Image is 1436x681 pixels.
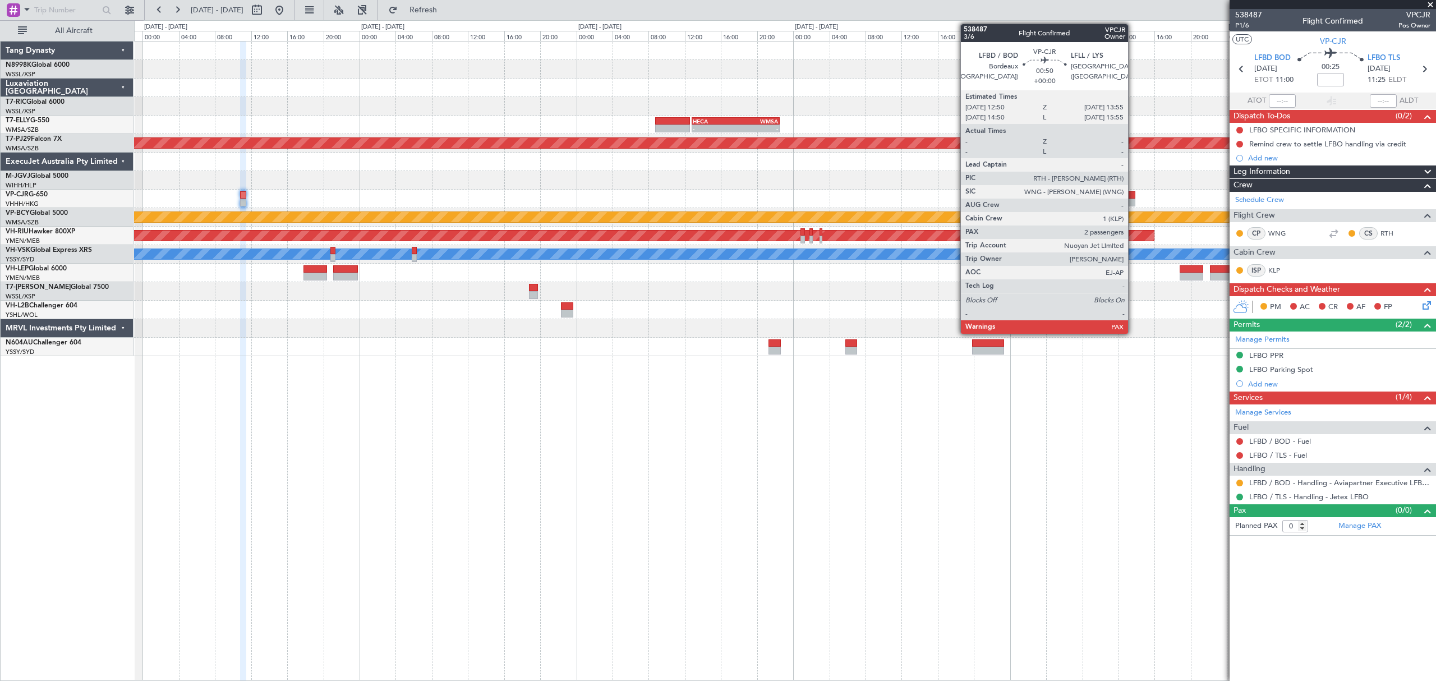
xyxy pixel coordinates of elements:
[693,118,735,125] div: HECA
[1234,319,1260,332] span: Permits
[1232,34,1252,44] button: UTC
[1235,195,1284,206] a: Schedule Crew
[6,210,30,217] span: VP-BCY
[1234,165,1290,178] span: Leg Information
[1396,504,1412,516] span: (0/0)
[1368,53,1400,64] span: LFBO TLS
[1269,94,1296,108] input: --:--
[577,31,613,41] div: 00:00
[1249,450,1307,460] a: LFBO / TLS - Fuel
[6,255,34,264] a: YSSY/SYD
[1154,31,1190,41] div: 16:00
[1249,365,1313,374] div: LFBO Parking Spot
[504,31,540,41] div: 16:00
[6,126,39,134] a: WMSA/SZB
[34,2,99,19] input: Trip Number
[1276,75,1294,86] span: 11:00
[1249,478,1430,487] a: LFBD / BOD - Handling - Aviapartner Executive LFBD****MYhandling*** / BOD
[215,31,251,41] div: 08:00
[6,107,35,116] a: WSSL/XSP
[648,31,684,41] div: 08:00
[540,31,576,41] div: 20:00
[6,99,26,105] span: T7-RIC
[6,136,62,142] a: T7-PJ29Falcon 7X
[29,27,118,35] span: All Aircraft
[1046,31,1082,41] div: 04:00
[1302,15,1363,27] div: Flight Confirmed
[142,31,178,41] div: 00:00
[1400,95,1418,107] span: ALDT
[1398,9,1430,21] span: VPCJR
[6,99,65,105] a: T7-RICGlobal 6000
[1228,22,1272,32] div: [DATE] - [DATE]
[6,284,71,291] span: T7-[PERSON_NAME]
[1083,31,1119,41] div: 08:00
[793,31,829,41] div: 00:00
[6,117,30,124] span: T7-ELLY
[795,22,838,32] div: [DATE] - [DATE]
[685,31,721,41] div: 12:00
[901,31,937,41] div: 12:00
[6,62,31,68] span: N8998K
[1234,246,1276,259] span: Cabin Crew
[6,339,81,346] a: N604AUChallenger 604
[1247,264,1265,277] div: ISP
[6,265,29,272] span: VH-LEP
[613,31,648,41] div: 04:00
[6,237,40,245] a: YMEN/MEB
[324,31,360,41] div: 20:00
[361,22,404,32] div: [DATE] - [DATE]
[6,292,35,301] a: WSSL/XSP
[1268,228,1294,238] a: WNG
[1396,319,1412,330] span: (2/2)
[1234,421,1249,434] span: Fuel
[1119,31,1154,41] div: 12:00
[1398,21,1430,30] span: Pos Owner
[6,218,39,227] a: WMSA/SZB
[6,191,29,198] span: VP-CJR
[6,228,75,235] a: VH-RIUHawker 800XP
[6,339,33,346] span: N604AU
[1249,436,1311,446] a: LFBD / BOD - Fuel
[6,311,38,319] a: YSHL/WOL
[693,125,735,132] div: -
[1380,228,1406,238] a: RTH
[6,348,34,356] a: YSSY/SYD
[1368,75,1386,86] span: 11:25
[6,173,68,180] a: M-JGVJGlobal 5000
[1254,63,1277,75] span: [DATE]
[1235,334,1290,346] a: Manage Permits
[6,181,36,190] a: WIHH/HLP
[1356,302,1365,313] span: AF
[432,31,468,41] div: 08:00
[360,31,395,41] div: 00:00
[6,173,30,180] span: M-JGVJ
[6,117,49,124] a: T7-ELLYG-550
[12,22,122,40] button: All Aircraft
[1254,53,1291,64] span: LFBD BOD
[1368,63,1391,75] span: [DATE]
[1249,351,1283,360] div: LFBO PPR
[6,302,77,309] a: VH-L2BChallenger 604
[1268,265,1294,275] a: KLP
[735,118,778,125] div: WMSA
[6,247,30,254] span: VH-VSK
[1010,31,1046,41] div: 00:00
[1234,209,1275,222] span: Flight Crew
[6,191,48,198] a: VP-CJRG-650
[1254,75,1273,86] span: ETOT
[830,31,866,41] div: 04:00
[1320,35,1346,47] span: VP-CJR
[191,5,243,15] span: [DATE] - [DATE]
[6,247,92,254] a: VH-VSKGlobal Express XRS
[251,31,287,41] div: 12:00
[1234,110,1290,123] span: Dispatch To-Dos
[1235,521,1277,532] label: Planned PAX
[1249,125,1355,135] div: LFBO SPECIFIC INFORMATION
[1396,110,1412,122] span: (0/2)
[1328,302,1338,313] span: CR
[1248,153,1430,163] div: Add new
[6,265,67,272] a: VH-LEPGlobal 6000
[1248,379,1430,389] div: Add new
[1227,31,1263,41] div: 00:00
